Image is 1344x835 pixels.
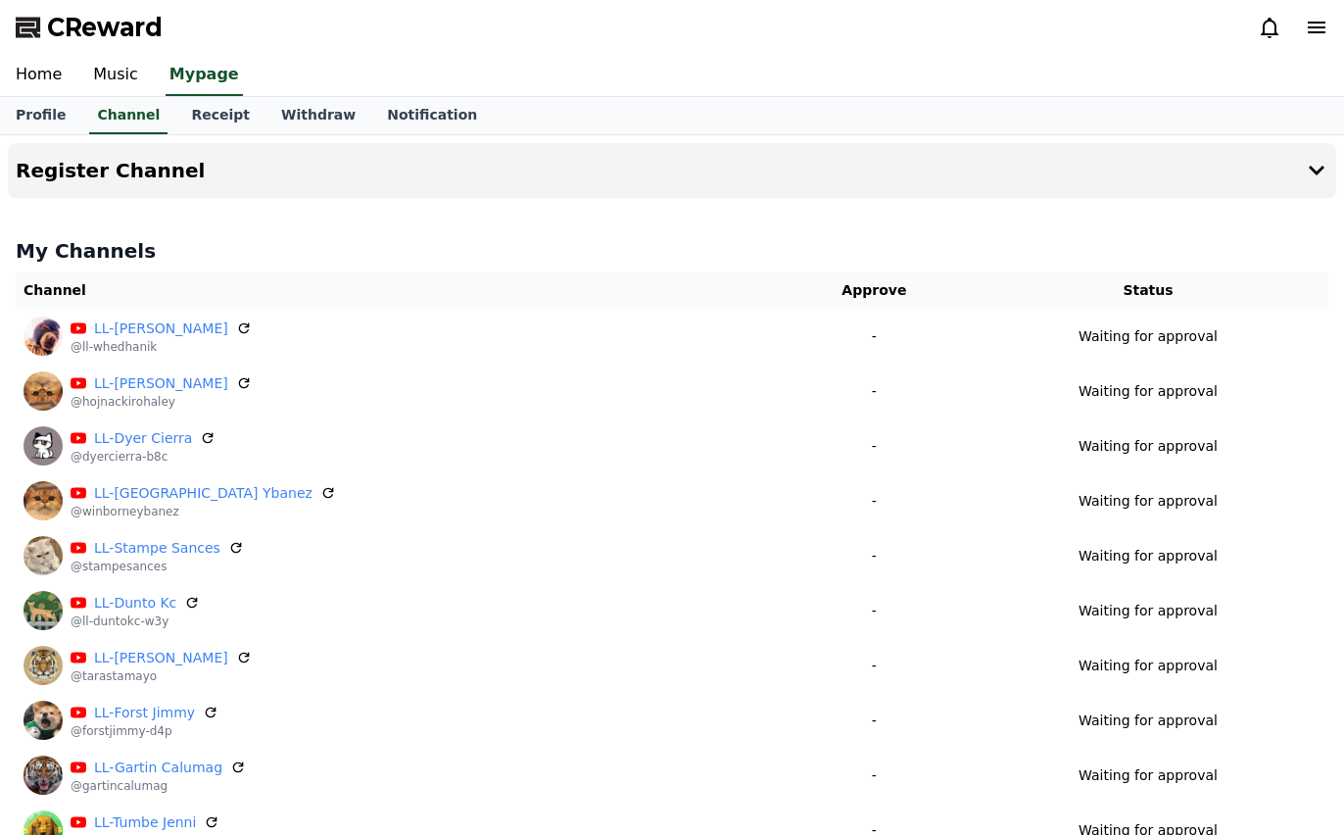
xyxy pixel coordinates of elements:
th: Status [968,272,1328,309]
p: Waiting for approval [1079,436,1218,457]
p: @tarastamayo [71,668,252,684]
a: LL-[PERSON_NAME] [94,373,228,394]
a: LL-Stampe Sances [94,538,220,559]
p: Waiting for approval [1079,711,1218,731]
a: LL-[GEOGRAPHIC_DATA] Ybanez [94,483,312,504]
a: CReward [16,12,163,43]
img: LL-Stampe Sances [24,536,63,575]
p: @gartincalumag [71,778,246,794]
a: Music [77,55,154,96]
h4: My Channels [16,237,1328,265]
p: Waiting for approval [1079,601,1218,621]
a: Notification [371,97,493,134]
p: - [789,326,960,347]
p: - [789,491,960,512]
img: LL-Dunto Kc [24,591,63,630]
th: Channel [16,272,781,309]
p: @winborneybanez [71,504,336,519]
p: @dyercierra-b8c [71,449,216,465]
a: LL-[PERSON_NAME] [94,319,228,339]
p: - [789,656,960,676]
p: @ll-whedhanik [71,339,252,355]
p: - [789,711,960,731]
p: - [789,546,960,566]
p: Waiting for approval [1079,656,1218,676]
p: @stampesances [71,559,244,574]
span: CReward [47,12,163,43]
h4: Register Channel [16,160,205,181]
img: LL-Whed Hanik [24,317,63,356]
img: LL-Dyer Cierra [24,426,63,466]
th: Approve [781,272,968,309]
a: LL-Dyer Cierra [94,428,192,449]
p: Waiting for approval [1079,381,1218,402]
p: Waiting for approval [1079,765,1218,786]
a: LL-Dunto Kc [94,593,176,614]
button: Register Channel [8,143,1336,198]
p: @forstjimmy-d4p [71,723,218,739]
img: LL-Taras Tamayo [24,646,63,685]
a: Channel [89,97,168,134]
a: Mypage [166,55,243,96]
p: @ll-duntokc-w3y [71,614,200,629]
a: LL-Forst Jimmy [94,703,195,723]
p: - [789,601,960,621]
img: LL-Hojnacki Rohaley [24,371,63,411]
p: Waiting for approval [1079,326,1218,347]
a: LL-[PERSON_NAME] [94,648,228,668]
img: LL-Forst Jimmy [24,701,63,740]
p: - [789,436,960,457]
a: LL-Tumbe Jenni [94,812,196,833]
a: LL-Gartin Calumag [94,758,222,778]
p: - [789,381,960,402]
p: Waiting for approval [1079,491,1218,512]
p: Waiting for approval [1079,546,1218,566]
a: Receipt [175,97,265,134]
a: Withdraw [265,97,371,134]
p: - [789,765,960,786]
img: LL-Gartin Calumag [24,756,63,795]
p: @hojnackirohaley [71,394,252,410]
img: LL-Winborne Ybanez [24,481,63,520]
